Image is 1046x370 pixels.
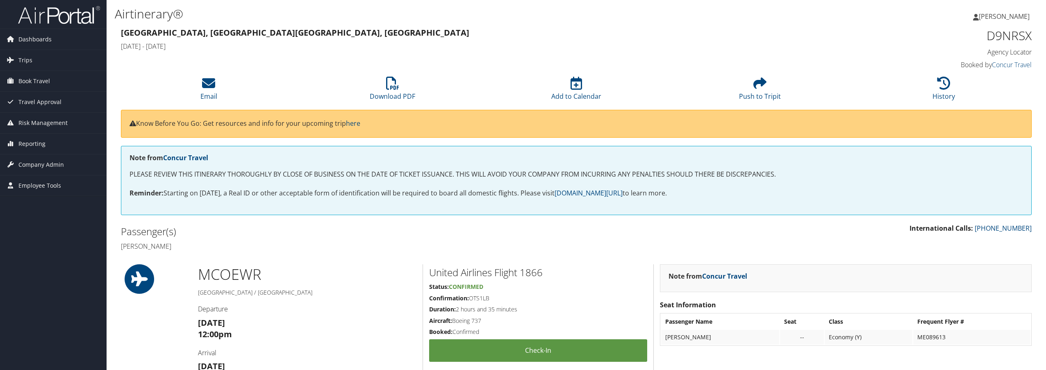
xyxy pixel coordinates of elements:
h5: Confirmed [429,328,647,336]
strong: Seat Information [660,300,716,309]
td: ME089613 [913,330,1030,345]
strong: Reminder: [130,188,164,197]
h2: United Airlines Flight 1866 [429,266,647,279]
a: [PERSON_NAME] [973,4,1038,29]
td: Economy (Y) [825,330,912,345]
h1: MCO EWR [198,264,416,285]
span: Reporting [18,134,45,154]
p: Know Before You Go: Get resources and info for your upcoming trip [130,118,1023,129]
strong: Aircraft: [429,317,452,325]
strong: Duration: [429,305,456,313]
h1: Airtinerary® [115,5,730,23]
strong: [DATE] [198,317,225,328]
th: Class [825,314,912,329]
th: Passenger Name [661,314,779,329]
img: airportal-logo.png [18,5,100,25]
h5: Boeing 737 [429,317,647,325]
h4: [DATE] - [DATE] [121,42,801,51]
a: Concur Travel [992,60,1032,69]
strong: 12:00pm [198,329,232,340]
a: here [346,119,360,128]
a: [DOMAIN_NAME][URL] [555,188,623,197]
p: PLEASE REVIEW THIS ITINERARY THOROUGHLY BY CLOSE OF BUSINESS ON THE DATE OF TICKET ISSUANCE. THIS... [130,169,1023,180]
strong: [GEOGRAPHIC_DATA], [GEOGRAPHIC_DATA] [GEOGRAPHIC_DATA], [GEOGRAPHIC_DATA] [121,27,469,38]
h4: Booked by [813,60,1032,69]
strong: Status: [429,283,449,291]
div: -- [784,334,820,341]
h4: Agency Locator [813,48,1032,57]
a: Check-in [429,339,647,362]
a: Add to Calendar [551,81,601,101]
span: Company Admin [18,154,64,175]
a: Push to Tripit [739,81,781,101]
span: Employee Tools [18,175,61,196]
span: Travel Approval [18,92,61,112]
a: Concur Travel [702,272,747,281]
h1: D9NRSX [813,27,1032,44]
strong: Confirmation: [429,294,469,302]
strong: Note from [130,153,208,162]
span: Trips [18,50,32,70]
strong: Booked: [429,328,453,336]
h5: [GEOGRAPHIC_DATA] / [GEOGRAPHIC_DATA] [198,288,416,297]
a: Download PDF [370,81,415,101]
h2: Passenger(s) [121,225,570,238]
span: Dashboards [18,29,52,50]
a: History [932,81,955,101]
strong: International Calls: [910,224,973,233]
h4: [PERSON_NAME] [121,242,570,251]
h4: Arrival [198,348,416,357]
strong: Note from [669,272,747,281]
span: [PERSON_NAME] [979,12,1030,21]
a: [PHONE_NUMBER] [975,224,1032,233]
th: Frequent Flyer # [913,314,1030,329]
span: Risk Management [18,113,68,133]
a: Concur Travel [163,153,208,162]
h5: 2 hours and 35 minutes [429,305,647,313]
a: Email [200,81,217,101]
th: Seat [780,314,824,329]
p: Starting on [DATE], a Real ID or other acceptable form of identification will be required to boar... [130,188,1023,199]
span: Book Travel [18,71,50,91]
h5: OTS1LB [429,294,647,302]
h4: Departure [198,304,416,313]
span: Confirmed [449,283,483,291]
td: [PERSON_NAME] [661,330,779,345]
